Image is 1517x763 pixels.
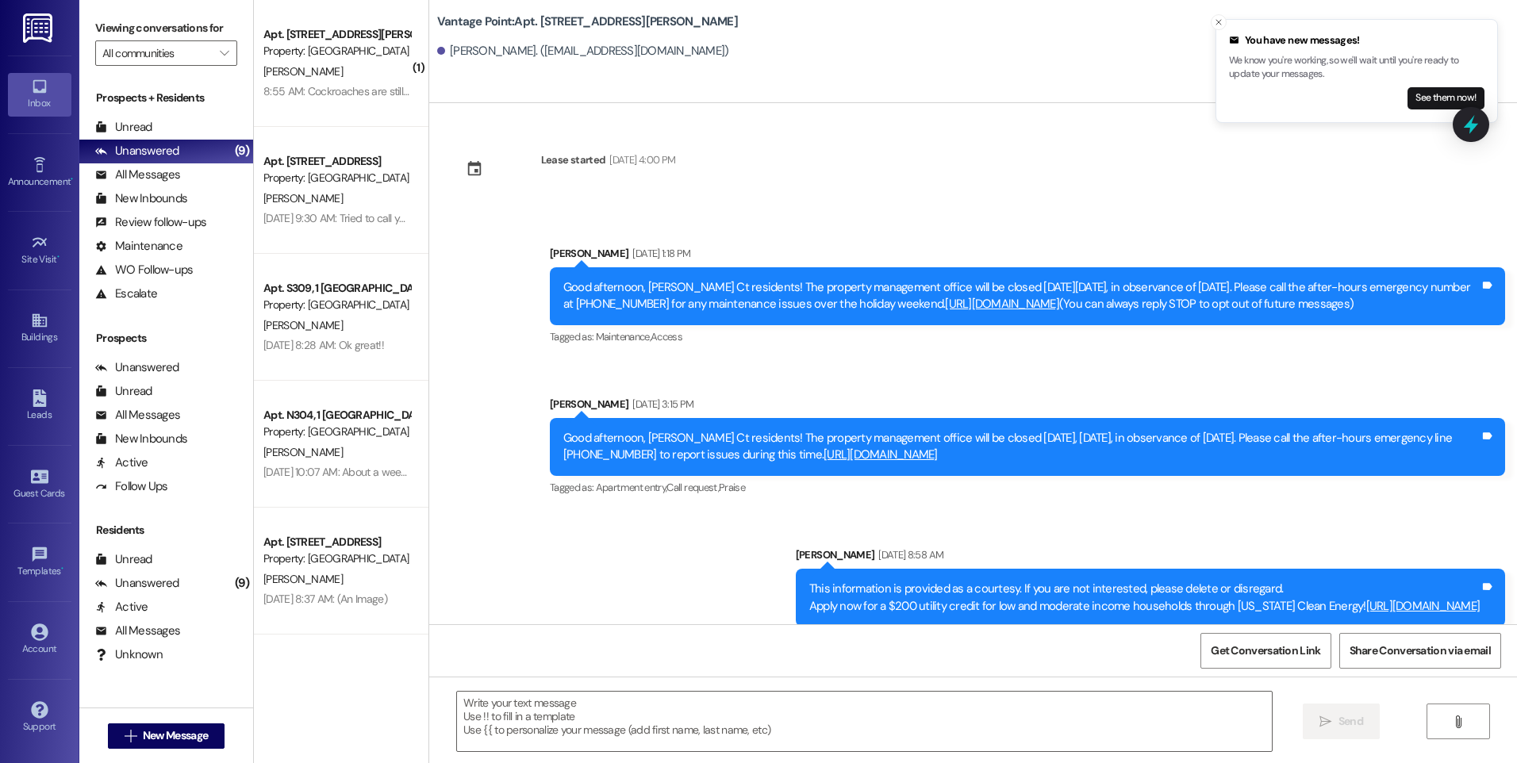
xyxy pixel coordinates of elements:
[61,563,63,574] span: •
[8,307,71,350] a: Buildings
[1303,704,1380,739] button: Send
[596,330,651,343] span: Maintenance ,
[8,541,71,584] a: Templates •
[796,546,1505,569] div: [PERSON_NAME]
[263,170,410,186] div: Property: [GEOGRAPHIC_DATA]
[550,476,1505,499] div: Tagged as:
[563,279,1480,313] div: Good afternoon, [PERSON_NAME] Ct residents! The property management office will be closed [DATE][...
[1366,598,1481,614] a: [URL][DOMAIN_NAME]
[550,325,1505,348] div: Tagged as:
[95,623,180,639] div: All Messages
[231,139,253,163] div: (9)
[108,723,225,749] button: New Message
[1211,642,1320,659] span: Get Conversation Link
[125,730,136,742] i: 
[8,73,71,116] a: Inbox
[95,646,163,663] div: Unknown
[143,727,208,744] span: New Message
[95,454,148,471] div: Active
[1211,14,1227,30] button: Close toast
[263,445,343,459] span: [PERSON_NAME]
[57,251,60,263] span: •
[263,153,410,170] div: Apt. [STREET_ADDRESS]
[8,463,71,506] a: Guest Cards
[1229,54,1484,82] p: We know you're working, so we'll wait until you're ready to update your messages.
[263,64,343,79] span: [PERSON_NAME]
[263,297,410,313] div: Property: [GEOGRAPHIC_DATA]
[95,167,180,183] div: All Messages
[263,534,410,550] div: Apt. [STREET_ADDRESS]
[95,575,179,592] div: Unanswered
[1339,633,1501,669] button: Share Conversation via email
[1338,713,1363,730] span: Send
[95,431,187,447] div: New Inbounds
[71,174,73,185] span: •
[263,592,387,606] div: [DATE] 8:37 AM: (An Image)
[95,119,152,136] div: Unread
[628,396,693,412] div: [DATE] 3:15 PM
[263,407,410,424] div: Apt. N304, 1 [GEOGRAPHIC_DATA]
[220,47,229,59] i: 
[1200,633,1331,669] button: Get Conversation Link
[79,691,253,707] div: Past + Future Residents
[437,13,738,30] b: Vantage Point: Apt. [STREET_ADDRESS][PERSON_NAME]
[8,696,71,739] a: Support
[263,191,343,205] span: [PERSON_NAME]
[263,43,410,59] div: Property: [GEOGRAPHIC_DATA]
[95,286,157,302] div: Escalate
[95,383,152,400] div: Unread
[95,551,152,568] div: Unread
[8,619,71,661] a: Account
[95,599,148,615] div: Active
[596,481,667,494] span: Apartment entry ,
[79,522,253,539] div: Residents
[102,40,212,66] input: All communities
[95,190,187,207] div: New Inbounds
[1319,715,1331,728] i: 
[79,90,253,106] div: Prospects + Residents
[1452,715,1464,728] i: 
[23,13,56,43] img: ResiDesk Logo
[231,571,253,596] div: (9)
[263,211,698,225] div: [DATE] 9:30 AM: Tried to call you back but the call actually go through so call me when you can
[95,16,237,40] label: Viewing conversations for
[95,143,179,159] div: Unanswered
[95,214,206,231] div: Review follow-ups
[95,262,193,278] div: WO Follow-ups
[263,550,410,567] div: Property: [GEOGRAPHIC_DATA]
[95,359,179,376] div: Unanswered
[605,151,675,168] div: [DATE] 4:00 PM
[874,546,943,563] div: [DATE] 8:58 AM
[263,280,410,297] div: Apt. S309, 1 [GEOGRAPHIC_DATA]
[945,296,1059,312] a: [URL][DOMAIN_NAME]
[95,478,168,495] div: Follow Ups
[437,43,729,59] div: [PERSON_NAME]. ([EMAIL_ADDRESS][DOMAIN_NAME])
[809,581,1480,615] div: This information is provided as a courtesy. If you are not interested, please delete or disregard...
[263,318,343,332] span: [PERSON_NAME]
[824,447,938,462] a: [URL][DOMAIN_NAME]
[8,229,71,272] a: Site Visit •
[628,245,690,262] div: [DATE] 1:18 PM
[1350,642,1491,659] span: Share Conversation via email
[550,396,1505,418] div: [PERSON_NAME]
[550,245,1505,267] div: [PERSON_NAME]
[263,572,343,586] span: [PERSON_NAME]
[666,481,719,494] span: Call request ,
[95,407,180,424] div: All Messages
[263,424,410,440] div: Property: [GEOGRAPHIC_DATA]
[719,481,745,494] span: Praise
[263,338,384,352] div: [DATE] 8:28 AM: Ok great!!
[563,430,1480,464] div: Good afternoon, [PERSON_NAME] Ct residents! The property management office will be closed [DATE],...
[263,465,426,479] div: [DATE] 10:07 AM: About a week ago
[1229,33,1484,48] div: You have new messages!
[541,151,606,168] div: Lease started
[1408,87,1484,109] button: See them now!
[8,385,71,428] a: Leads
[263,26,410,43] div: Apt. [STREET_ADDRESS][PERSON_NAME]
[651,330,682,343] span: Access
[95,238,182,255] div: Maintenance
[79,330,253,347] div: Prospects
